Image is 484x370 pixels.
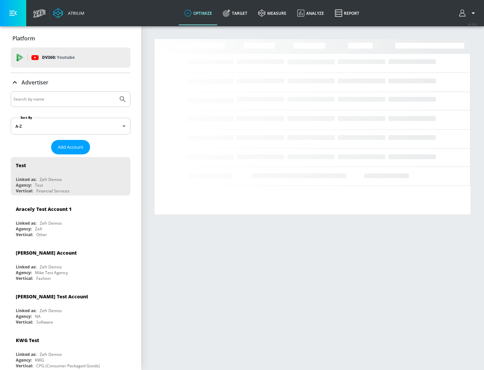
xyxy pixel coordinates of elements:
div: Zefr [35,226,43,232]
div: Agency: [16,182,32,188]
a: Report [329,1,365,25]
div: Platform [11,29,130,48]
div: TestLinked as:Zefr DemosAgency:TestVertical:Financial Services [11,157,130,195]
div: Agency: [16,226,32,232]
div: [PERSON_NAME] Account [16,250,77,256]
p: Platform [12,35,35,42]
a: Target [217,1,253,25]
div: Vertical: [16,275,33,281]
div: Agency: [16,357,32,363]
div: Linked as: [16,264,36,270]
div: Aracely Test Account 1Linked as:Zefr DemosAgency:ZefrVertical:Other [11,201,130,239]
div: Zefr Demos [40,177,62,182]
div: Linked as: [16,351,36,357]
button: Add Account [51,140,90,154]
div: Vertical: [16,232,33,237]
p: Advertiser [22,79,48,86]
a: Atrium [53,8,84,18]
div: Vertical: [16,363,33,369]
a: measure [253,1,292,25]
span: Add Account [58,143,83,151]
input: Search by name [13,95,115,104]
div: KWG [35,357,44,363]
a: Analyze [292,1,329,25]
label: Sort By [19,115,34,120]
div: Linked as: [16,220,36,226]
div: [PERSON_NAME] Test AccountLinked as:Zefr DemosAgency:NAVertical:Software [11,288,130,327]
div: Zefr Demos [40,351,62,357]
div: DV360: Youtube [11,47,130,68]
p: Youtube [57,54,75,61]
div: Test [16,162,26,169]
div: NA [35,313,41,319]
div: Atrium [65,10,84,16]
div: Vertical: [16,188,33,194]
div: Fashion [36,275,51,281]
div: [PERSON_NAME] Test Account [16,293,88,300]
div: Agency: [16,313,32,319]
span: v 4.24.0 [468,22,477,26]
div: Financial Services [36,188,70,194]
div: Agency: [16,270,32,275]
div: Other [36,232,47,237]
div: Linked as: [16,308,36,313]
p: DV360: [42,54,75,61]
div: KWG Test [16,337,39,343]
div: Zefr Demos [40,220,62,226]
div: Test [35,182,43,188]
div: Zefr Demos [40,264,62,270]
div: Aracely Test Account 1 [16,206,72,212]
div: Vertical: [16,319,33,325]
div: Software [36,319,53,325]
div: [PERSON_NAME] AccountLinked as:Zefr DemosAgency:Mike Test AgencyVertical:Fashion [11,245,130,283]
a: optimize [179,1,217,25]
div: A-Z [11,118,130,135]
div: Advertiser [11,73,130,92]
div: Mike Test Agency [35,270,68,275]
div: CPG (Consumer Packaged Goods) [36,363,100,369]
div: Linked as: [16,177,36,182]
div: Zefr Demos [40,308,62,313]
